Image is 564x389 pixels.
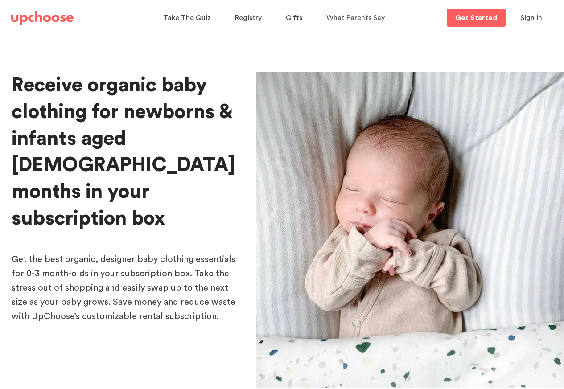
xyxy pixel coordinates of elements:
[235,9,264,27] a: Registry
[12,255,235,321] span: Get the best organic, designer baby clothing essentials for 0-3 month-olds in your subscription b...
[520,14,542,21] span: Sign in
[447,9,506,27] a: Get Started
[286,9,305,27] a: Gifts
[286,14,302,21] span: Gifts
[326,9,387,27] a: What Parents Say
[326,14,385,21] span: What Parents Say
[11,9,74,27] a: UpChoose
[455,14,497,21] p: Get Started
[235,14,262,21] span: Registry
[163,14,211,21] span: Take The Quiz
[509,9,553,27] button: Sign in
[12,72,242,232] h1: Receive organic baby clothing for newborns & infants aged [DEMOGRAPHIC_DATA] months in your subsc...
[11,11,74,25] img: UpChoose
[163,9,214,27] a: Take The Quiz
